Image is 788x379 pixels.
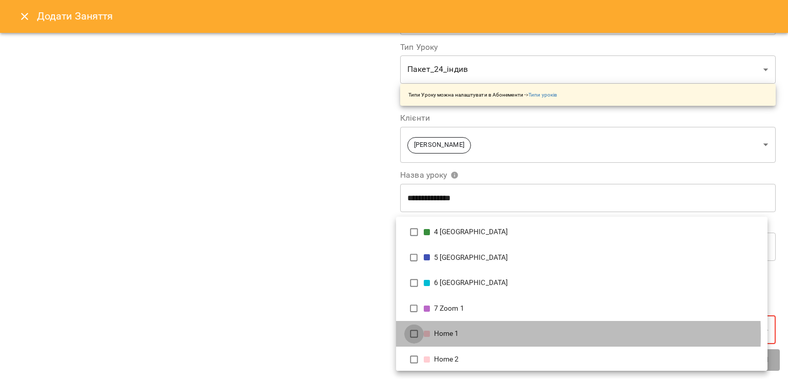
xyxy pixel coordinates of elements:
[424,253,759,263] div: 5 [GEOGRAPHIC_DATA]
[424,278,759,288] div: 6 [GEOGRAPHIC_DATA]
[424,227,759,237] div: 4 [GEOGRAPHIC_DATA]
[424,354,759,365] div: Home 2
[424,304,759,314] div: 7 Zoom 1
[424,329,759,339] div: Home 1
